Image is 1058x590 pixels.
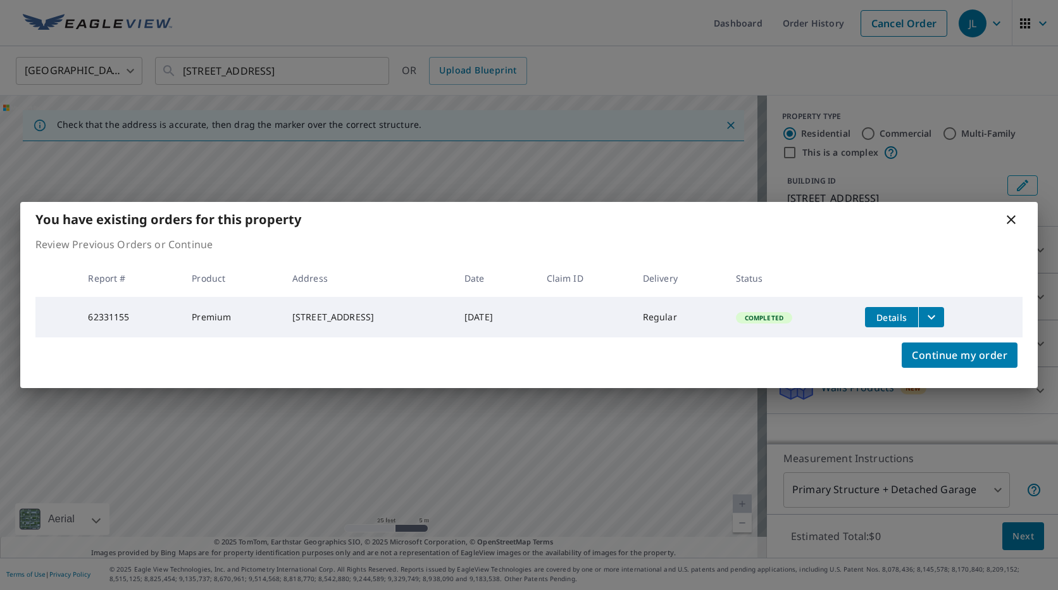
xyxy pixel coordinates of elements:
[902,342,1018,368] button: Continue my order
[182,260,282,297] th: Product
[78,260,182,297] th: Report #
[726,260,856,297] th: Status
[35,237,1023,252] p: Review Previous Orders or Continue
[537,260,633,297] th: Claim ID
[292,311,444,323] div: [STREET_ADDRESS]
[182,297,282,337] td: Premium
[78,297,182,337] td: 62331155
[912,346,1007,364] span: Continue my order
[918,307,944,327] button: filesDropdownBtn-62331155
[633,297,726,337] td: Regular
[454,297,537,337] td: [DATE]
[282,260,454,297] th: Address
[737,313,791,322] span: Completed
[865,307,918,327] button: detailsBtn-62331155
[633,260,726,297] th: Delivery
[35,211,301,228] b: You have existing orders for this property
[873,311,911,323] span: Details
[454,260,537,297] th: Date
